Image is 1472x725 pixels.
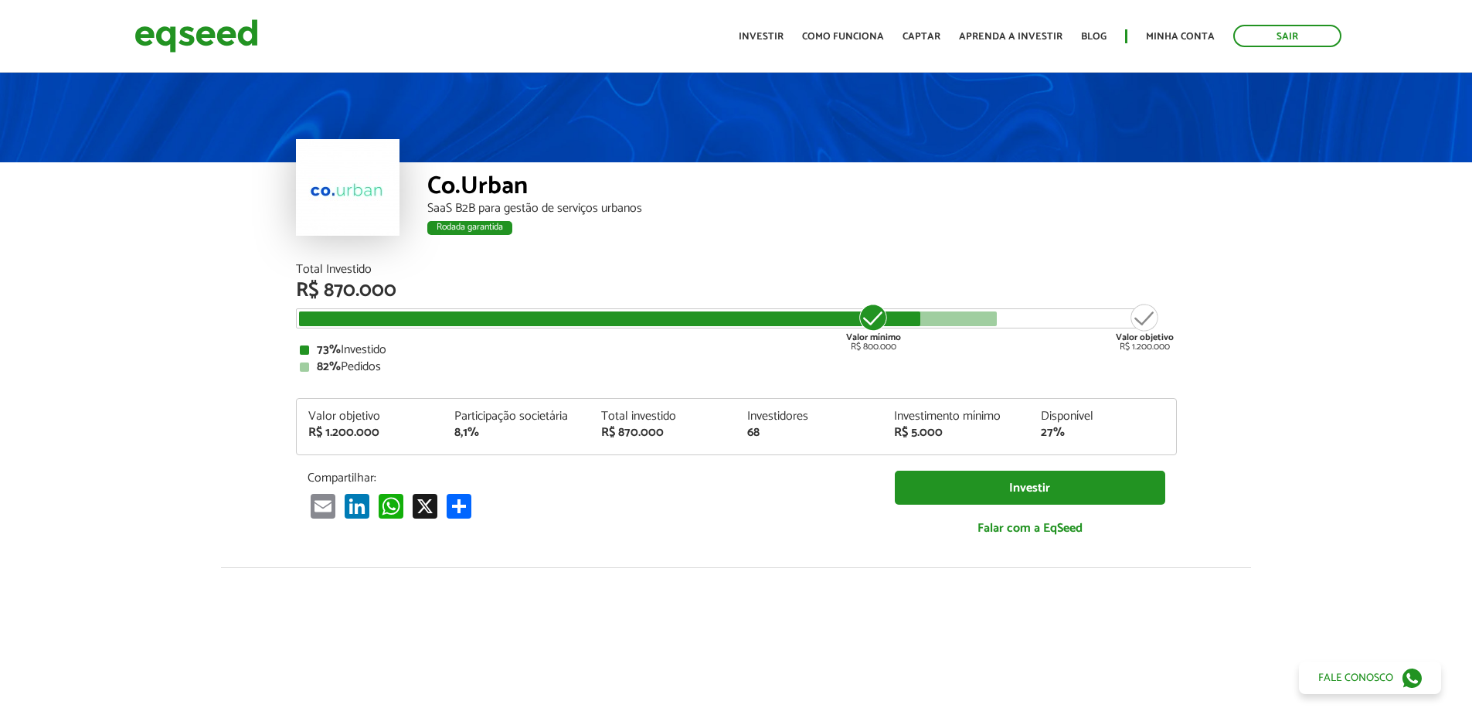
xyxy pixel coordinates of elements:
[739,32,784,42] a: Investir
[895,471,1165,505] a: Investir
[308,410,432,423] div: Valor objetivo
[802,32,884,42] a: Como funciona
[895,512,1165,544] a: Falar com a EqSeed
[300,361,1173,373] div: Pedidos
[296,264,1177,276] div: Total Investido
[846,330,901,345] strong: Valor mínimo
[1116,302,1174,352] div: R$ 1.200.000
[845,302,903,352] div: R$ 800.000
[296,281,1177,301] div: R$ 870.000
[1146,32,1215,42] a: Minha conta
[601,410,725,423] div: Total investido
[317,356,341,377] strong: 82%
[1081,32,1107,42] a: Blog
[308,427,432,439] div: R$ 1.200.000
[454,410,578,423] div: Participação societária
[1233,25,1341,47] a: Sair
[903,32,940,42] a: Captar
[959,32,1062,42] a: Aprenda a investir
[427,203,1177,215] div: SaaS B2B para gestão de serviços urbanos
[342,493,372,519] a: LinkedIn
[747,410,871,423] div: Investidores
[894,427,1018,439] div: R$ 5.000
[427,221,512,235] div: Rodada garantida
[308,493,338,519] a: Email
[444,493,474,519] a: Partilhar
[134,15,258,56] img: EqSeed
[454,427,578,439] div: 8,1%
[308,471,872,485] p: Compartilhar:
[376,493,406,519] a: WhatsApp
[1299,662,1441,694] a: Fale conosco
[1041,410,1164,423] div: Disponível
[427,174,1177,203] div: Co.Urban
[601,427,725,439] div: R$ 870.000
[1116,330,1174,345] strong: Valor objetivo
[894,410,1018,423] div: Investimento mínimo
[410,493,440,519] a: X
[747,427,871,439] div: 68
[317,339,341,360] strong: 73%
[300,344,1173,356] div: Investido
[1041,427,1164,439] div: 27%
